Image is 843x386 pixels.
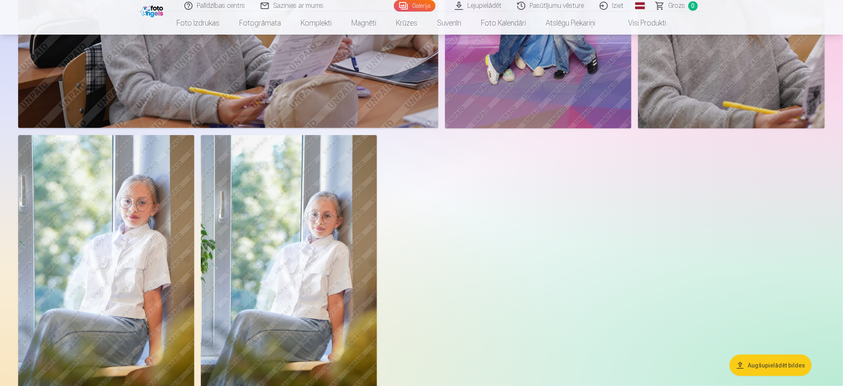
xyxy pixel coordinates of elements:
a: Magnēti [342,12,386,35]
a: Foto izdrukas [167,12,230,35]
a: Atslēgu piekariņi [536,12,605,35]
a: Fotogrāmata [230,12,291,35]
a: Komplekti [291,12,342,35]
a: Visi produkti [605,12,676,35]
span: 0 [688,1,698,11]
button: Augšupielādēt bildes [730,355,812,376]
a: Foto kalendāri [471,12,536,35]
span: Grozs [668,1,685,11]
a: Krūzes [386,12,428,35]
a: Suvenīri [428,12,471,35]
img: /fa1 [140,3,165,17]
